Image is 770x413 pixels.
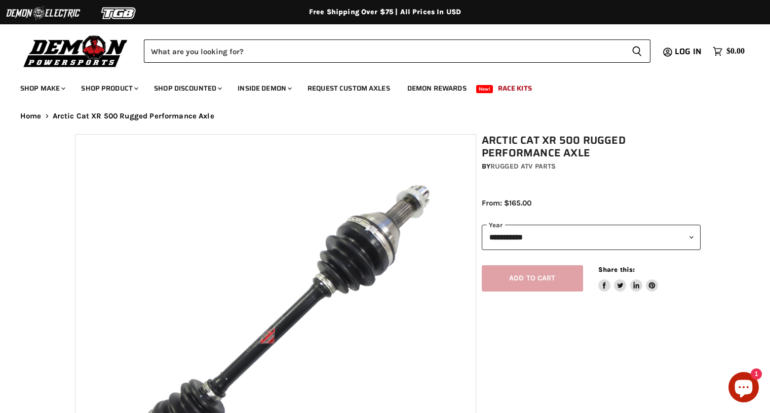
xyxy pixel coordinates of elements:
span: $0.00 [726,47,745,56]
a: Request Custom Axles [300,78,398,99]
ul: Main menu [13,74,742,99]
img: TGB Logo 2 [81,4,157,23]
a: Log in [670,47,708,56]
button: Search [624,39,650,63]
inbox-online-store-chat: Shopify online store chat [725,372,762,405]
a: Demon Rewards [400,78,474,99]
img: Demon Powersports [20,33,131,69]
a: Rugged ATV Parts [490,162,556,171]
img: Demon Electric Logo 2 [5,4,81,23]
a: $0.00 [708,44,750,59]
a: Shop Discounted [146,78,228,99]
span: Arctic Cat XR 500 Rugged Performance Axle [53,112,214,120]
span: Log in [675,45,702,58]
h1: Arctic Cat XR 500 Rugged Performance Axle [482,134,701,159]
span: Share this: [598,266,635,273]
aside: Share this: [598,265,659,292]
a: Shop Make [13,78,71,99]
form: Product [144,39,650,63]
a: Shop Product [73,78,144,99]
select: year [482,225,701,250]
a: Inside Demon [230,78,298,99]
span: From: $165.00 [482,198,531,208]
span: New! [476,85,493,93]
input: Search [144,39,624,63]
div: by [482,161,701,172]
a: Race Kits [490,78,540,99]
a: Home [20,112,42,120]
